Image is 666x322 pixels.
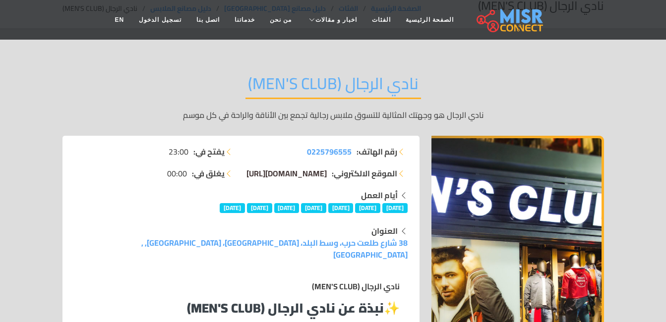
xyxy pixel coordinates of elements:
a: الفئات [364,10,398,29]
span: [DATE] [382,203,408,213]
span: [DATE] [274,203,300,213]
span: [DATE] [355,203,380,213]
span: [DATE] [301,203,326,213]
span: [DOMAIN_NAME][URL] [246,166,327,181]
p: نادي الرجال هو وجهتك المثالية للتسوق ملابس رجالية تجمع بين الأناقة والراحة في كل موسم [62,109,604,121]
strong: نادي الرجال (MEN'S CLUB) [312,279,400,294]
h3: ✨ [82,300,400,316]
a: 0225796555 [307,146,352,158]
a: EN [108,10,132,29]
h2: نادي الرجال (MEN'S CLUB) [245,74,421,99]
img: main.misr_connect [477,7,543,32]
a: الصفحة الرئيسية [398,10,461,29]
a: تسجيل الدخول [131,10,188,29]
strong: رقم الهاتف: [357,146,397,158]
strong: نبذة عن نادي الرجال (MEN'S CLUB) [187,296,384,320]
span: [DATE] [247,203,272,213]
span: 0225796555 [307,144,352,159]
a: من نحن [262,10,299,29]
strong: يفتح في: [193,146,225,158]
a: خدماتنا [227,10,262,29]
span: 23:00 [169,146,188,158]
strong: العنوان [371,223,398,238]
span: اخبار و مقالات [315,15,357,24]
span: [DATE] [328,203,354,213]
strong: يغلق في: [192,167,225,179]
a: [DOMAIN_NAME][URL] [246,167,327,179]
strong: أيام العمل [361,188,398,203]
a: اتصل بنا [189,10,227,29]
a: اخبار و مقالات [299,10,364,29]
strong: الموقع الالكتروني: [332,167,397,179]
a: 38 شارع طلعت حرب، وسط البلد، [GEOGRAPHIC_DATA]، [GEOGRAPHIC_DATA], , [GEOGRAPHIC_DATA] [141,235,408,262]
span: [DATE] [220,203,245,213]
span: 00:00 [167,167,187,179]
